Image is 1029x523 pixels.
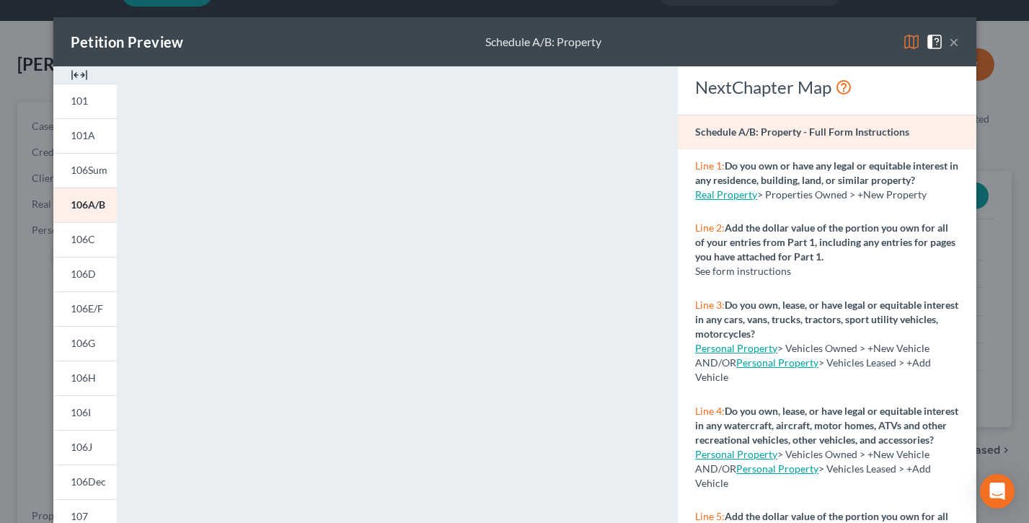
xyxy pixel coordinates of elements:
[736,462,818,475] a: Personal Property
[71,406,91,418] span: 106I
[71,337,95,349] span: 106G
[53,257,117,291] a: 106D
[53,153,117,188] a: 106Sum
[757,188,927,201] span: > Properties Owned > +New Property
[53,291,117,326] a: 106E/F
[53,84,117,118] a: 101
[903,33,920,50] img: map-eea8200ae884c6f1103ae1953ef3d486a96c86aabb227e865a55264e3737af1f.svg
[695,159,958,186] strong: Do you own or have any legal or equitable interest in any residence, building, land, or similar p...
[53,326,117,361] a: 106G
[71,164,107,176] span: 106Sum
[53,118,117,153] a: 101A
[71,510,88,522] span: 107
[695,159,725,172] span: Line 1:
[695,462,931,489] span: > Vehicles Leased > +Add Vehicle
[980,474,1015,509] div: Open Intercom Messenger
[695,510,725,522] span: Line 5:
[53,361,117,395] a: 106H
[53,188,117,222] a: 106A/B
[53,395,117,430] a: 106I
[71,302,103,315] span: 106E/F
[695,188,757,201] a: Real Property
[949,33,959,50] button: ×
[695,448,929,475] span: > Vehicles Owned > +New Vehicle AND/OR
[695,265,791,277] span: See form instructions
[695,126,909,138] strong: Schedule A/B: Property - Full Form Instructions
[926,33,943,50] img: help-close-5ba153eb36485ed6c1ea00a893f15db1cb9b99d6cae46e1a8edb6c62d00a1a76.svg
[71,475,106,488] span: 106Dec
[695,405,725,417] span: Line 4:
[736,356,818,369] a: Personal Property
[695,405,958,446] strong: Do you own, lease, or have legal or equitable interest in any watercraft, aircraft, motor homes, ...
[695,448,777,460] a: Personal Property
[71,441,92,453] span: 106J
[695,342,929,369] span: > Vehicles Owned > +New Vehicle AND/OR
[485,34,601,50] div: Schedule A/B: Property
[695,356,931,383] span: > Vehicles Leased > +Add Vehicle
[71,95,88,107] span: 101
[695,299,958,340] strong: Do you own, lease, or have legal or equitable interest in any cars, vans, trucks, tractors, sport...
[71,66,88,84] img: expand-e0f6d898513216a626fdd78e52531dac95497ffd26381d4c15ee2fc46db09dca.svg
[71,268,96,280] span: 106D
[53,430,117,465] a: 106J
[71,198,105,211] span: 106A/B
[695,299,725,311] span: Line 3:
[71,372,96,384] span: 106H
[71,32,184,52] div: Petition Preview
[695,221,955,263] strong: Add the dollar value of the portion you own for all of your entries from Part 1, including any en...
[695,221,725,234] span: Line 2:
[71,233,95,245] span: 106C
[695,342,777,354] a: Personal Property
[53,465,117,499] a: 106Dec
[695,76,958,99] div: NextChapter Map
[71,129,95,141] span: 101A
[53,222,117,257] a: 106C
